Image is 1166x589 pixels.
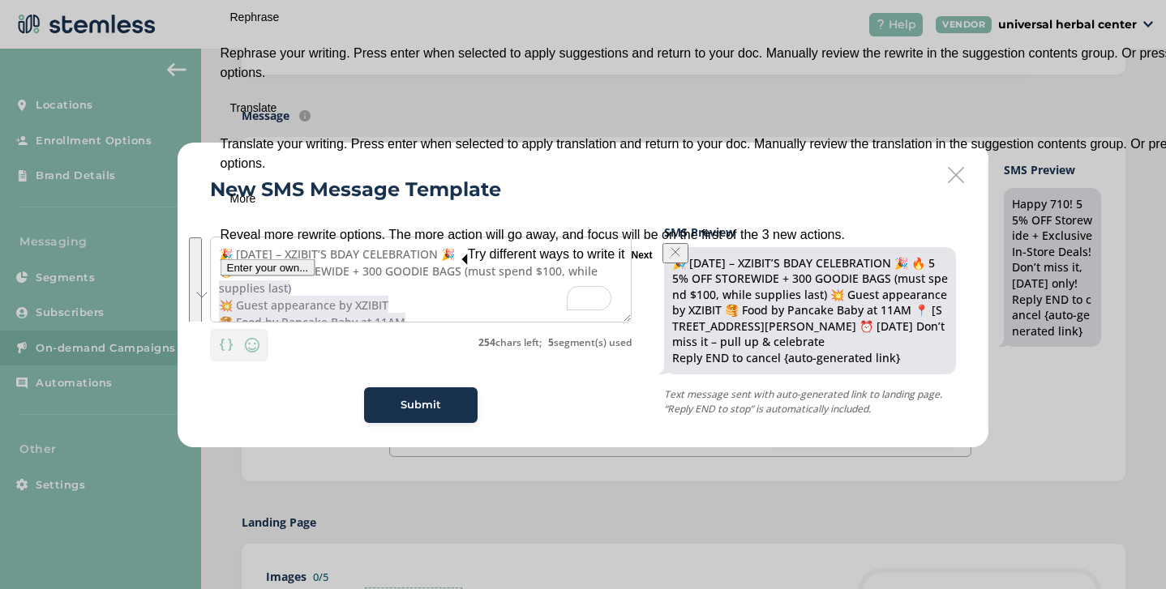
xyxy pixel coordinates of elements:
[401,397,441,413] span: Submit
[672,255,948,366] div: 🎉 [DATE] – XZIBIT’S BDAY CELEBRATION 🎉 🔥 55% OFF STOREWIDE + 300 GOODIE BAGS (must spend $100, wh...
[548,335,554,349] strong: 5
[364,387,478,423] button: Submit
[210,237,632,322] textarea: To enrich screen reader interactions, please activate Accessibility in Grammarly extension settings
[478,335,495,349] strong: 254
[548,335,632,350] label: segment(s) used
[220,339,233,350] img: icon-brackets-fa390dc5.svg
[1085,511,1166,589] iframe: Chat Widget
[664,387,956,416] p: Text message sent with auto-generated link to landing page. “Reply END to stop” is automatically ...
[242,335,262,355] img: icon-smiley-d6edb5a7.svg
[478,335,542,350] label: chars left;
[210,175,501,204] h2: New SMS Message Template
